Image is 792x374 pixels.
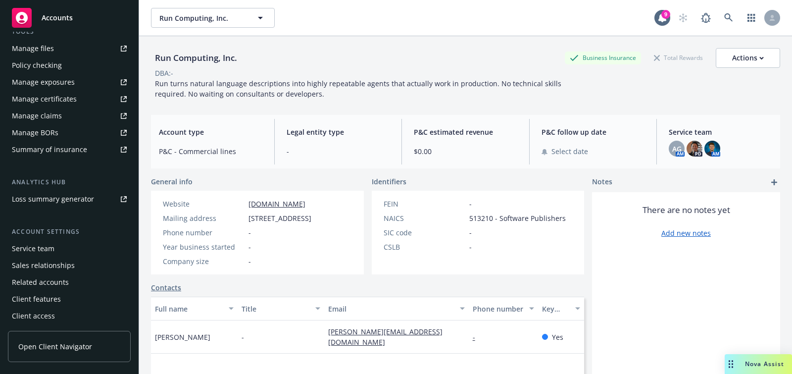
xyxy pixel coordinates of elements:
[12,142,87,158] div: Summary of insurance
[238,297,324,321] button: Title
[687,141,702,157] img: photo
[159,127,262,137] span: Account type
[643,204,730,216] span: There are no notes yet
[469,297,538,321] button: Phone number
[163,242,245,252] div: Year business started
[8,57,131,73] a: Policy checking
[155,332,210,342] span: [PERSON_NAME]
[469,227,472,238] span: -
[287,146,390,157] span: -
[328,304,454,314] div: Email
[248,242,251,252] span: -
[768,176,780,188] a: add
[12,41,54,56] div: Manage files
[8,291,131,307] a: Client features
[716,48,780,68] button: Actions
[8,142,131,158] a: Summary of insurance
[155,79,563,99] span: Run turns natural language descriptions into highly repeatable agents that actually work in produ...
[12,91,77,107] div: Manage certificates
[742,8,761,28] a: Switch app
[151,8,275,28] button: Run Computing, Inc.
[155,68,173,78] div: DBA: -
[704,141,720,157] img: photo
[732,49,764,67] div: Actions
[242,332,244,342] span: -
[12,125,58,141] div: Manage BORs
[473,304,523,314] div: Phone number
[8,227,131,237] div: Account settings
[242,304,309,314] div: Title
[661,10,670,19] div: 9
[473,332,483,342] a: -
[151,52,241,64] div: Run Computing, Inc.
[163,256,245,267] div: Company size
[672,144,682,154] span: AG
[12,308,55,324] div: Client access
[12,74,75,90] div: Manage exposures
[673,8,693,28] a: Start snowing
[725,354,737,374] div: Drag to move
[372,176,406,187] span: Identifiers
[696,8,716,28] a: Report a Bug
[18,341,92,352] span: Open Client Navigator
[155,304,223,314] div: Full name
[248,256,251,267] span: -
[8,91,131,107] a: Manage certificates
[248,213,311,223] span: [STREET_ADDRESS]
[669,127,772,137] span: Service team
[163,213,245,223] div: Mailing address
[287,127,390,137] span: Legal entity type
[12,241,54,257] div: Service team
[725,354,792,374] button: Nova Assist
[8,74,131,90] a: Manage exposures
[469,242,472,252] span: -
[248,199,305,209] a: [DOMAIN_NAME]
[8,308,131,324] a: Client access
[565,52,641,64] div: Business Insurance
[8,177,131,187] div: Analytics hub
[8,27,131,37] div: Tools
[8,191,131,207] a: Loss summary generator
[159,13,245,23] span: Run Computing, Inc.
[649,52,708,64] div: Total Rewards
[661,228,711,238] a: Add new notes
[414,127,517,137] span: P&C estimated revenue
[8,241,131,257] a: Service team
[151,297,238,321] button: Full name
[384,199,465,209] div: FEIN
[8,125,131,141] a: Manage BORs
[163,227,245,238] div: Phone number
[12,57,62,73] div: Policy checking
[8,41,131,56] a: Manage files
[8,274,131,290] a: Related accounts
[328,327,443,347] a: [PERSON_NAME][EMAIL_ADDRESS][DOMAIN_NAME]
[8,258,131,273] a: Sales relationships
[551,146,588,157] span: Select date
[384,213,465,223] div: NAICS
[745,360,784,368] span: Nova Assist
[384,242,465,252] div: CSLB
[592,176,612,188] span: Notes
[324,297,469,321] button: Email
[542,127,645,137] span: P&C follow up date
[12,191,94,207] div: Loss summary generator
[42,14,73,22] span: Accounts
[538,297,584,321] button: Key contact
[384,227,465,238] div: SIC code
[469,199,472,209] span: -
[414,146,517,157] span: $0.00
[248,227,251,238] span: -
[12,108,62,124] div: Manage claims
[8,108,131,124] a: Manage claims
[159,146,262,157] span: P&C - Commercial lines
[469,213,566,223] span: 513210 - Software Publishers
[12,274,69,290] div: Related accounts
[151,176,193,187] span: General info
[542,304,569,314] div: Key contact
[8,4,131,32] a: Accounts
[719,8,739,28] a: Search
[163,199,245,209] div: Website
[12,291,61,307] div: Client features
[12,258,75,273] div: Sales relationships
